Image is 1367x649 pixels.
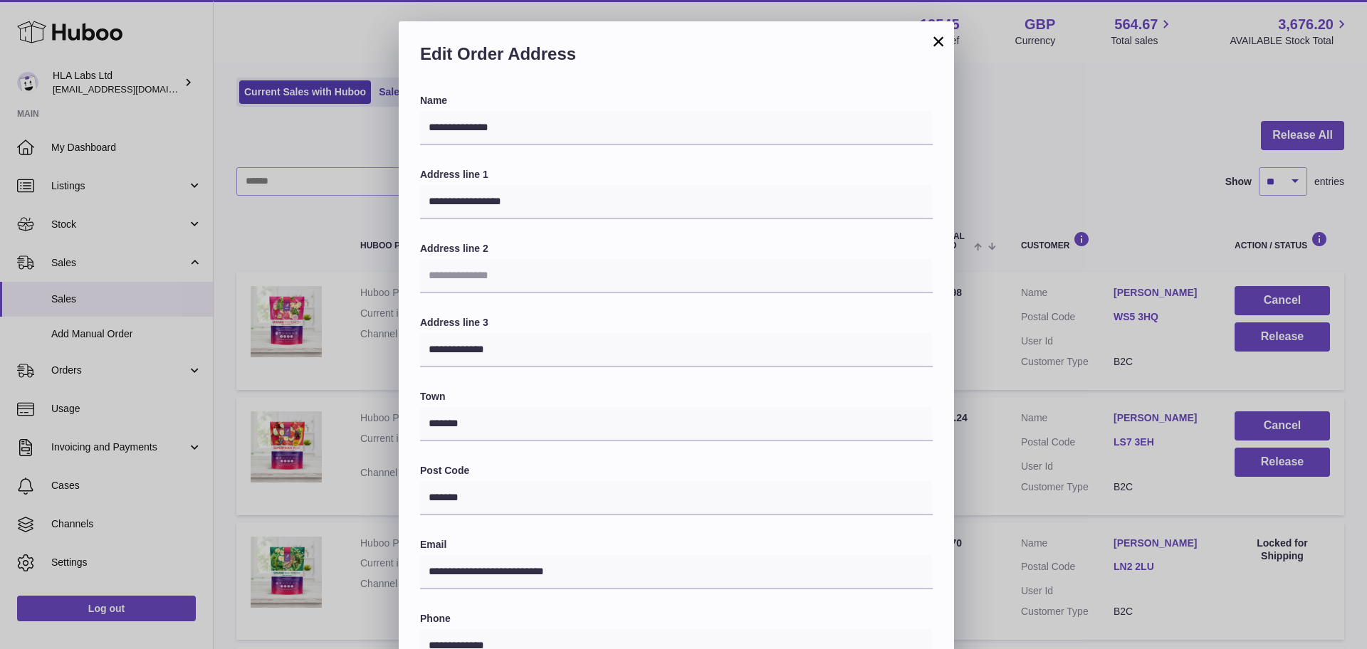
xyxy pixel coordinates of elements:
label: Email [420,538,933,552]
label: Address line 3 [420,316,933,329]
label: Town [420,390,933,403]
label: Address line 1 [420,168,933,181]
button: × [930,33,947,50]
label: Phone [420,612,933,626]
label: Address line 2 [420,242,933,255]
label: Post Code [420,464,933,477]
h2: Edit Order Address [420,43,933,73]
label: Name [420,94,933,107]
